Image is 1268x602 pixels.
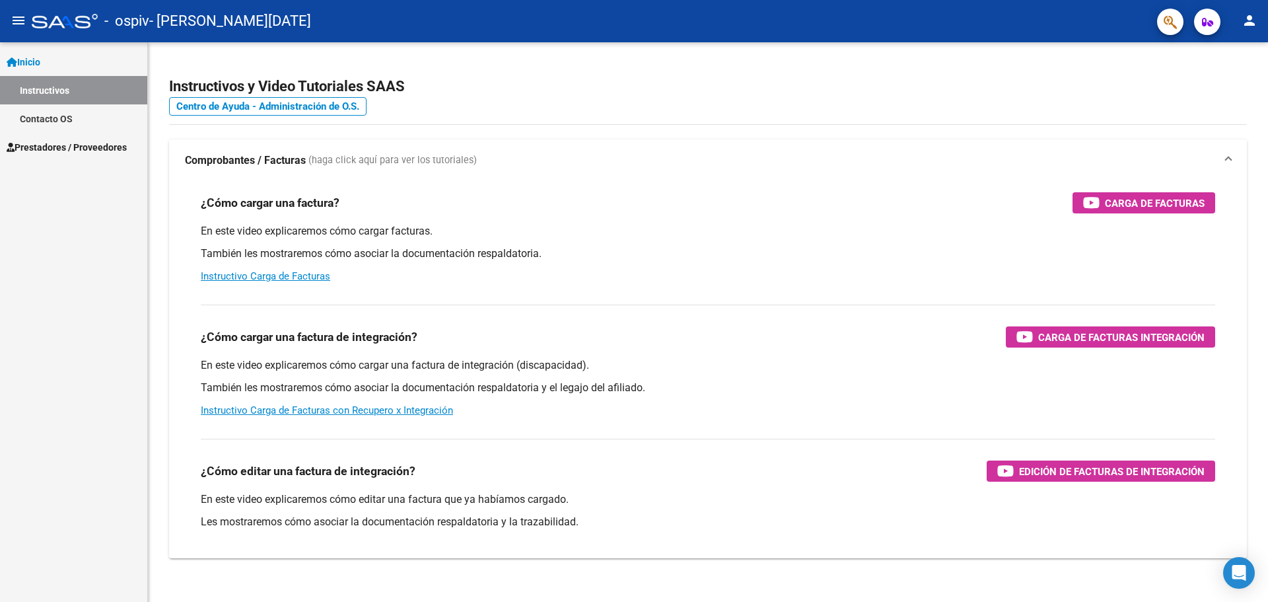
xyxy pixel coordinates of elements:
[1073,192,1215,213] button: Carga de Facturas
[1242,13,1257,28] mat-icon: person
[201,492,1215,507] p: En este video explicaremos cómo editar una factura que ya habíamos cargado.
[201,270,330,282] a: Instructivo Carga de Facturas
[1105,195,1205,211] span: Carga de Facturas
[11,13,26,28] mat-icon: menu
[201,515,1215,529] p: Les mostraremos cómo asociar la documentación respaldatoria y la trazabilidad.
[1223,557,1255,589] div: Open Intercom Messenger
[201,328,417,346] h3: ¿Cómo cargar una factura de integración?
[987,461,1215,482] button: Edición de Facturas de integración
[201,381,1215,395] p: También les mostraremos cómo asociar la documentación respaldatoria y el legajo del afiliado.
[1019,463,1205,480] span: Edición de Facturas de integración
[201,194,339,212] h3: ¿Cómo cargar una factura?
[201,462,415,480] h3: ¿Cómo editar una factura de integración?
[169,139,1247,182] mat-expansion-panel-header: Comprobantes / Facturas (haga click aquí para ver los tutoriales)
[169,182,1247,558] div: Comprobantes / Facturas (haga click aquí para ver los tutoriales)
[201,358,1215,373] p: En este video explicaremos cómo cargar una factura de integración (discapacidad).
[149,7,311,36] span: - [PERSON_NAME][DATE]
[169,74,1247,99] h2: Instructivos y Video Tutoriales SAAS
[185,153,306,168] strong: Comprobantes / Facturas
[7,55,40,69] span: Inicio
[201,246,1215,261] p: También les mostraremos cómo asociar la documentación respaldatoria.
[1006,326,1215,348] button: Carga de Facturas Integración
[201,404,453,416] a: Instructivo Carga de Facturas con Recupero x Integración
[104,7,149,36] span: - ospiv
[201,224,1215,239] p: En este video explicaremos cómo cargar facturas.
[1038,329,1205,346] span: Carga de Facturas Integración
[7,140,127,155] span: Prestadores / Proveedores
[169,97,367,116] a: Centro de Ayuda - Administración de O.S.
[308,153,477,168] span: (haga click aquí para ver los tutoriales)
